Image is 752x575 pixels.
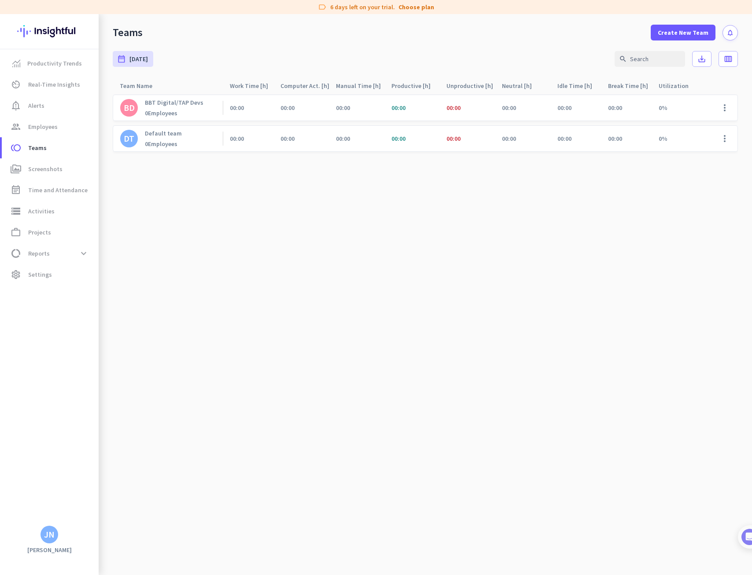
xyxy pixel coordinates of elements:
span: Projects [28,227,51,238]
img: menu-item [12,59,20,67]
span: 00:00 [230,104,244,112]
i: label [318,3,327,11]
a: storageActivities [2,201,99,222]
div: 00:00 [608,104,622,112]
i: save_alt [697,55,706,63]
div: 00:00 [608,135,622,143]
div: Utilization [659,80,699,92]
div: Unproductive [h] [446,80,495,92]
i: event_note [11,185,21,195]
div: Team Name [120,80,163,92]
a: data_usageReportsexpand_more [2,243,99,264]
div: Manual Time [h] [336,80,384,92]
img: Insightful logo [17,14,81,48]
div: Employees [145,140,182,148]
span: 00:00 [557,104,571,112]
a: av_timerReal-Time Insights [2,74,99,95]
i: group [11,121,21,132]
div: Employees [145,109,203,117]
i: work_outline [11,227,21,238]
div: Neutral [h] [502,80,542,92]
i: date_range [117,55,126,63]
div: JN [44,530,55,539]
a: DTDefault team0Employees [120,129,182,148]
span: 00:00 [391,135,405,143]
span: 00:00 [502,104,516,112]
i: perm_media [11,164,21,174]
button: more_vert [714,128,735,149]
span: 00:00 [446,104,461,112]
span: Screenshots [28,164,63,174]
span: Reports [28,248,50,259]
span: 00:00 [557,135,571,143]
span: Create New Team [658,28,708,37]
div: DT [124,134,134,143]
p: BBT Digital/TAP Devs [145,99,203,106]
button: save_alt [692,51,711,67]
button: Create New Team [651,25,715,40]
span: 00:00 [230,135,244,143]
i: data_usage [11,248,21,259]
i: calendar_view_week [724,55,733,63]
a: groupEmployees [2,116,99,137]
a: Choose plan [398,3,434,11]
span: Teams [28,143,47,153]
span: Activities [28,206,55,216]
input: Search [615,51,685,67]
i: toll [11,143,21,153]
i: storage [11,206,21,216]
b: 0 [145,109,148,117]
i: av_timer [11,79,21,90]
span: 00:00 [502,135,516,143]
a: BDBBT Digital/TAP Devs0Employees [120,99,203,117]
button: more_vert [714,97,735,118]
span: 00:00 [336,104,350,112]
div: BD [124,103,135,112]
span: 00:00 [280,104,295,112]
a: notification_importantAlerts [2,95,99,116]
span: 00:00 [336,135,350,143]
i: search [619,55,627,63]
div: Idle Time [h] [557,80,601,92]
span: Productivity Trends [27,58,82,69]
button: notifications [723,25,738,40]
a: perm_mediaScreenshots [2,158,99,179]
button: expand_more [76,245,92,261]
span: [DATE] [129,55,148,63]
button: calendar_view_week [719,51,738,67]
p: Default team [145,129,182,137]
a: menu-itemProductivity Trends [2,53,99,74]
i: notifications [726,29,734,37]
span: 00:00 [280,135,295,143]
a: work_outlineProjects [2,222,99,243]
div: Teams [113,26,143,39]
span: Settings [28,269,52,280]
div: Computer Act. [h] [280,80,329,92]
a: settingsSettings [2,264,99,285]
div: Break Time [h] [608,80,652,92]
span: 00:00 [391,104,405,112]
span: Real-Time Insights [28,79,80,90]
a: event_noteTime and Attendance [2,179,99,201]
i: settings [11,269,21,280]
span: Alerts [28,100,44,111]
b: 0 [145,140,148,148]
span: Time and Attendance [28,185,88,195]
span: 00:00 [446,135,461,143]
div: Work Time [h] [230,80,273,92]
span: Employees [28,121,58,132]
i: notification_important [11,100,21,111]
div: 0% [652,126,707,151]
div: Productive [h] [391,80,440,92]
div: 0% [652,95,707,121]
a: tollTeams [2,137,99,158]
